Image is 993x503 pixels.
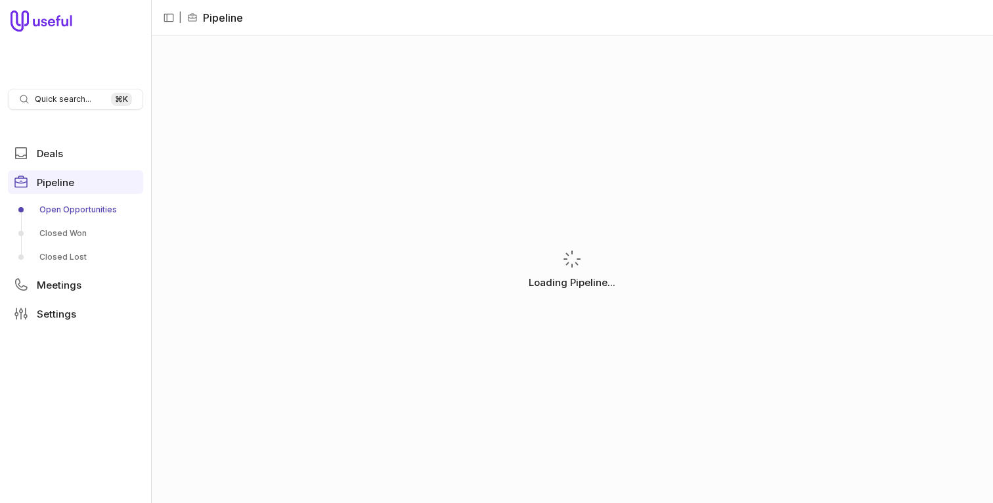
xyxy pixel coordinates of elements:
a: Closed Lost [8,247,143,268]
kbd: ⌘ K [111,93,132,106]
div: Pipeline submenu [8,199,143,268]
a: Deals [8,141,143,165]
span: | [179,10,182,26]
p: Loading Pipeline... [529,275,615,291]
a: Open Opportunities [8,199,143,220]
a: Meetings [8,273,143,297]
span: Deals [37,149,63,158]
a: Closed Won [8,223,143,244]
a: Pipeline [8,170,143,194]
li: Pipeline [187,10,243,26]
a: Settings [8,302,143,325]
button: Collapse sidebar [159,8,179,28]
span: Meetings [37,280,81,290]
span: Pipeline [37,178,74,187]
span: Quick search... [35,94,91,105]
span: Settings [37,309,76,319]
